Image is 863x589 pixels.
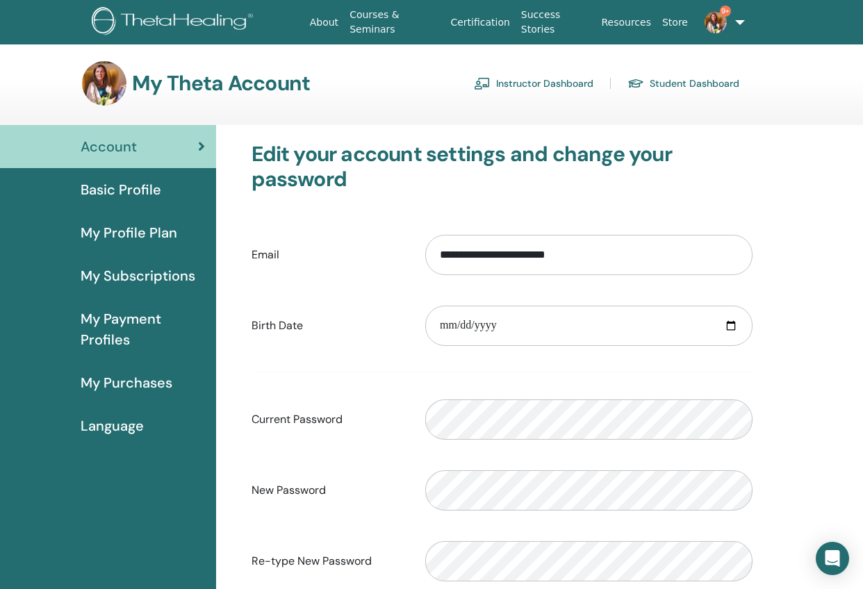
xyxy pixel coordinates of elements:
[241,406,415,433] label: Current Password
[81,265,195,286] span: My Subscriptions
[132,71,310,96] h3: My Theta Account
[474,77,491,90] img: chalkboard-teacher.svg
[81,136,137,157] span: Account
[81,372,172,393] span: My Purchases
[241,477,415,504] label: New Password
[252,142,753,192] h3: Edit your account settings and change your password
[705,11,727,33] img: default.jpg
[81,415,144,436] span: Language
[241,242,415,268] label: Email
[516,2,596,42] a: Success Stories
[627,72,739,94] a: Student Dashboard
[445,10,515,35] a: Certification
[816,542,849,575] div: Open Intercom Messenger
[595,10,657,35] a: Resources
[344,2,445,42] a: Courses & Seminars
[241,313,415,339] label: Birth Date
[92,7,258,38] img: logo.png
[304,10,344,35] a: About
[81,222,177,243] span: My Profile Plan
[474,72,593,94] a: Instructor Dashboard
[720,6,731,17] span: 9+
[241,548,415,574] label: Re-type New Password
[81,179,161,200] span: Basic Profile
[657,10,693,35] a: Store
[81,308,205,350] span: My Payment Profiles
[627,78,644,90] img: graduation-cap.svg
[82,61,126,106] img: default.jpg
